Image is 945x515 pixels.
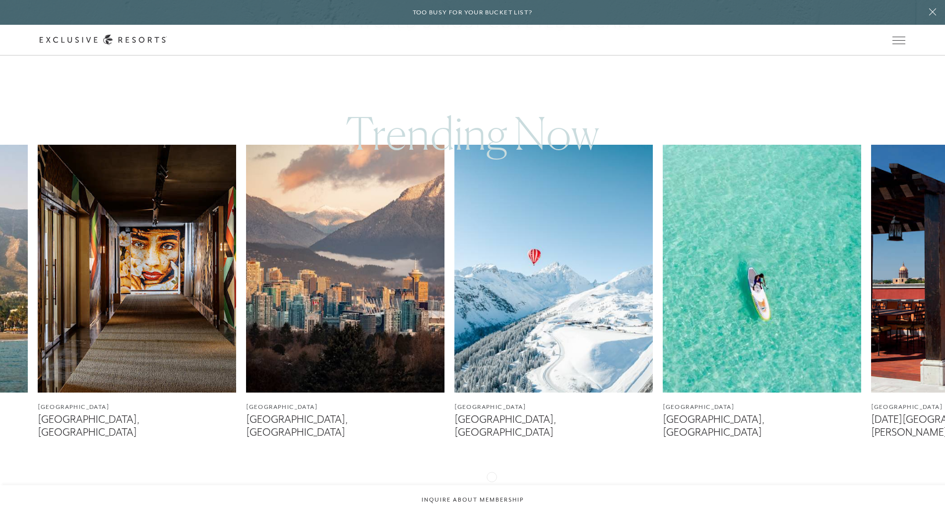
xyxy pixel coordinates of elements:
a: [GEOGRAPHIC_DATA][GEOGRAPHIC_DATA], [GEOGRAPHIC_DATA] [663,145,861,439]
a: [GEOGRAPHIC_DATA][GEOGRAPHIC_DATA], [GEOGRAPHIC_DATA] [454,145,653,439]
figcaption: [GEOGRAPHIC_DATA], [GEOGRAPHIC_DATA] [663,413,861,438]
h6: Too busy for your bucket list? [413,8,533,17]
figcaption: [GEOGRAPHIC_DATA], [GEOGRAPHIC_DATA] [454,413,653,438]
figcaption: [GEOGRAPHIC_DATA], [GEOGRAPHIC_DATA] [246,413,444,438]
figcaption: [GEOGRAPHIC_DATA] [246,402,444,412]
a: [GEOGRAPHIC_DATA][GEOGRAPHIC_DATA], [GEOGRAPHIC_DATA] [246,145,444,439]
a: [GEOGRAPHIC_DATA][GEOGRAPHIC_DATA], [GEOGRAPHIC_DATA] [38,145,236,439]
figcaption: [GEOGRAPHIC_DATA] [454,402,653,412]
iframe: Qualified Messenger [899,469,945,515]
figcaption: [GEOGRAPHIC_DATA], [GEOGRAPHIC_DATA] [38,413,236,438]
figcaption: [GEOGRAPHIC_DATA] [663,402,861,412]
figcaption: [GEOGRAPHIC_DATA] [38,402,236,412]
button: Open navigation [892,37,905,44]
